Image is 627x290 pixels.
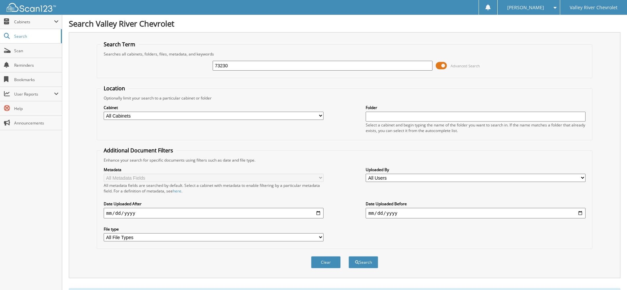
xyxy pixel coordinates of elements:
[14,120,59,126] span: Announcements
[14,33,58,39] span: Search
[507,6,544,10] span: [PERSON_NAME]
[104,183,324,194] div: All metadata fields are searched by default. Select a cabinet with metadata to enable filtering b...
[349,256,378,268] button: Search
[451,63,480,68] span: Advanced Search
[69,18,620,29] h1: Search Valley River Chevrolet
[173,188,181,194] a: here
[7,3,56,12] img: scan123-logo-white.svg
[100,157,589,163] div: Enhance your search for specific documents using filters such as date and file type.
[14,19,54,25] span: Cabinets
[104,226,324,232] label: File type
[14,48,59,54] span: Scan
[100,41,139,48] legend: Search Term
[366,201,586,207] label: Date Uploaded Before
[366,167,586,172] label: Uploaded By
[366,208,586,218] input: end
[104,105,324,110] label: Cabinet
[104,167,324,172] label: Metadata
[104,208,324,218] input: start
[14,91,54,97] span: User Reports
[311,256,341,268] button: Clear
[100,85,128,92] legend: Location
[104,201,324,207] label: Date Uploaded After
[100,51,589,57] div: Searches all cabinets, folders, files, metadata, and keywords
[100,147,176,154] legend: Additional Document Filters
[14,62,59,68] span: Reminders
[570,6,617,10] span: Valley River Chevrolet
[100,95,589,101] div: Optionally limit your search to a particular cabinet or folder
[366,122,586,133] div: Select a cabinet and begin typing the name of the folder you want to search in. If the name match...
[14,106,59,111] span: Help
[14,77,59,82] span: Bookmarks
[366,105,586,110] label: Folder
